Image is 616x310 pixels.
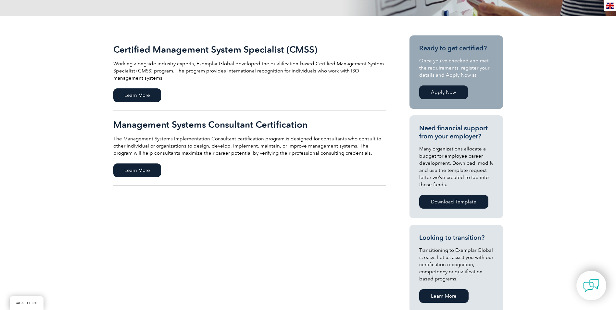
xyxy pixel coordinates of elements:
h2: Management Systems Consultant Certification [113,119,386,130]
a: Learn More [419,289,469,303]
p: Many organizations allocate a budget for employee career development. Download, modify and use th... [419,145,493,188]
p: Working alongside industry experts, Exemplar Global developed the qualification-based Certified M... [113,60,386,82]
span: Learn More [113,88,161,102]
a: Certified Management System Specialist (CMSS) Working alongside industry experts, Exemplar Global... [113,35,386,110]
img: contact-chat.png [583,278,599,294]
p: The Management Systems Implementation Consultant certification program is designed for consultant... [113,135,386,157]
img: en [606,3,614,9]
h2: Certified Management System Specialist (CMSS) [113,44,386,55]
a: Download Template [419,195,488,209]
a: Apply Now [419,85,468,99]
h3: Need financial support from your employer? [419,124,493,140]
a: Management Systems Consultant Certification The Management Systems Implementation Consultant cert... [113,110,386,186]
span: Learn More [113,163,161,177]
h3: Ready to get certified? [419,44,493,52]
p: Transitioning to Exemplar Global is easy! Let us assist you with our certification recognition, c... [419,247,493,282]
p: Once you’ve checked and met the requirements, register your details and Apply Now at [419,57,493,79]
a: BACK TO TOP [10,296,44,310]
h3: Looking to transition? [419,234,493,242]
